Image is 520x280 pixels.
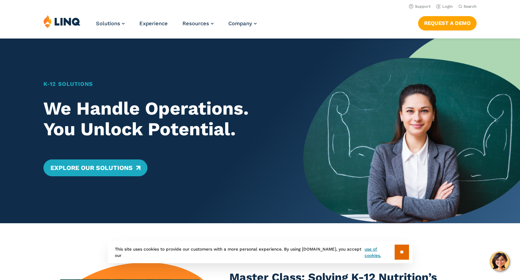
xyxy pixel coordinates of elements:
[365,246,394,259] a: use of cookies.
[490,252,509,271] button: Hello, have a question? Let’s chat.
[303,39,520,223] img: Home Banner
[108,241,412,263] div: This site uses cookies to provide our customers with a more personal experience. By using [DOMAIN...
[409,4,431,9] a: Support
[418,16,477,30] a: Request a Demo
[43,159,147,176] a: Explore Our Solutions
[418,15,477,30] nav: Button Navigation
[464,4,477,9] span: Search
[228,20,257,27] a: Company
[228,20,252,27] span: Company
[96,20,120,27] span: Solutions
[139,20,168,27] a: Experience
[96,15,257,38] nav: Primary Navigation
[182,20,209,27] span: Resources
[458,4,477,9] button: Open Search Bar
[43,15,81,28] img: LINQ | K‑12 Software
[182,20,214,27] a: Resources
[96,20,125,27] a: Solutions
[43,98,282,140] h2: We Handle Operations. You Unlock Potential.
[436,4,453,9] a: Login
[43,80,282,88] h1: K‑12 Solutions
